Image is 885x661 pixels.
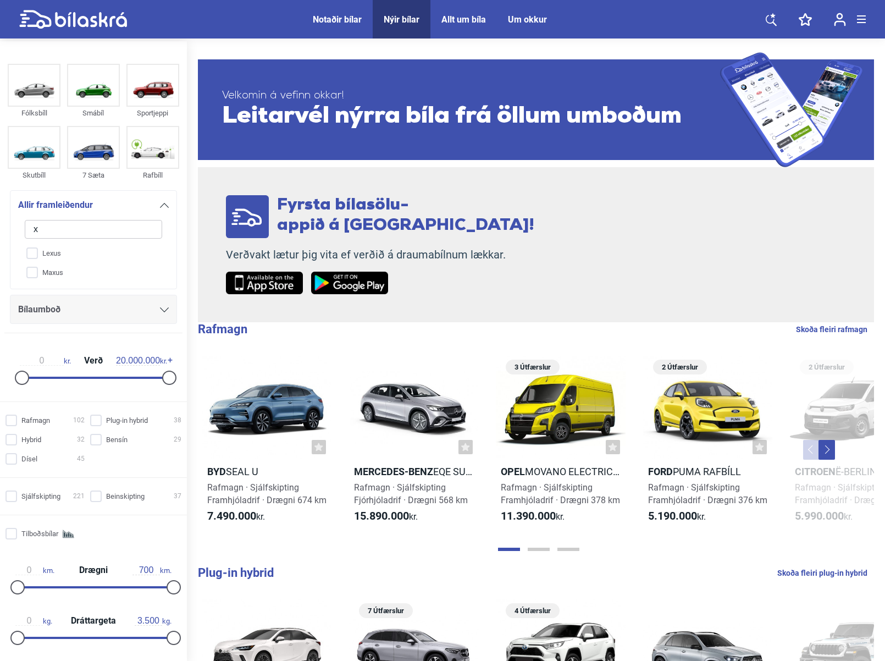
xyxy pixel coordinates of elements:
[496,465,625,478] h2: Movano Electric Van L3H2 (3500kg)
[557,548,579,551] button: Page 3
[106,491,145,502] span: Beinskipting
[21,491,60,502] span: Sjálfskipting
[795,509,844,522] b: 5.990.000
[207,482,327,505] span: Rafmagn · Sjálfskipting Framhjóladrif · Drægni 674 km
[207,466,226,477] b: BYD
[8,169,60,181] div: Skutbíll
[21,453,37,465] span: Dísel
[349,356,478,532] a: Mercedes-BenzEQE SUV 350 4MATICRafmagn · SjálfskiptingFjórhjóladrif · Drægni 568 km15.890.000kr.
[106,415,148,426] span: Plug-in hybrid
[174,415,181,426] span: 38
[222,89,720,103] span: Velkomin á vefinn okkar!
[805,360,848,374] span: 2 Útfærslur
[501,509,556,522] b: 11.390.000
[501,482,620,505] span: Rafmagn · Sjálfskipting Framhjóladrif · Drægni 378 km
[349,465,478,478] h2: EQE SUV 350 4MATIC
[126,169,179,181] div: Rafbíll
[198,566,274,580] b: Plug-in hybrid
[18,197,93,213] span: Allir framleiðendur
[354,482,468,505] span: Rafmagn · Sjálfskipting Fjórhjóladrif · Drægni 568 km
[496,356,625,532] a: 3 ÚtfærslurOpelMovano Electric Van L3H2 (3500kg)Rafmagn · SjálfskiptingFramhjóladrif · Drægni 378...
[81,356,106,365] span: Verð
[354,509,409,522] b: 15.890.000
[796,322,867,337] a: Skoða fleiri rafmagn
[364,603,407,618] span: 7 Útfærslur
[834,13,846,26] img: user-login.svg
[73,415,85,426] span: 102
[441,14,486,25] a: Allt um bíla
[198,52,874,167] a: Velkomin á vefinn okkar!Leitarvél nýrra bíla frá öllum umboðum
[313,14,362,25] a: Notaðir bílar
[116,356,167,366] span: kr.
[174,491,181,502] span: 37
[777,566,867,580] a: Skoða fleiri plug-in hybrid
[354,510,418,523] span: kr.
[501,466,525,477] b: Opel
[277,197,534,234] span: Fyrsta bílasölu- appið á [GEOGRAPHIC_DATA]!
[21,434,41,445] span: Hybrid
[659,360,701,374] span: 2 Útfærslur
[354,466,433,477] b: Mercedes-Benz
[528,548,550,551] button: Page 2
[18,302,60,317] span: Bílaumboð
[508,14,547,25] a: Um okkur
[795,510,853,523] span: kr.
[8,107,60,119] div: Fólksbíll
[132,565,172,575] span: km.
[174,434,181,445] span: 29
[21,415,50,426] span: Rafmagn
[67,107,120,119] div: Smábíl
[648,482,767,505] span: Rafmagn · Sjálfskipting Framhjóladrif · Drægni 376 km
[511,603,554,618] span: 4 Útfærslur
[77,453,85,465] span: 45
[795,466,836,477] b: Citroen
[511,360,554,374] span: 3 Útfærslur
[202,356,331,532] a: BYDSeal URafmagn · SjálfskiptingFramhjóladrif · Drægni 674 km7.490.000kr.
[21,528,58,539] span: Tilboðsbílar
[818,440,835,460] button: Next
[803,440,820,460] button: Previous
[648,510,706,523] span: kr.
[643,356,772,532] a: 2 ÚtfærslurFordPuma rafbíllRafmagn · SjálfskiptingFramhjóladrif · Drægni 376 km5.190.000kr.
[384,14,419,25] a: Nýir bílar
[207,510,265,523] span: kr.
[20,356,71,366] span: kr.
[135,616,172,626] span: kg.
[207,509,256,522] b: 7.490.000
[202,465,331,478] h2: Seal U
[226,248,534,262] p: Verðvakt lætur þig vita ef verðið á draumabílnum lækkar.
[68,616,119,625] span: Dráttargeta
[67,169,120,181] div: 7 Sæta
[15,616,52,626] span: kg.
[198,322,247,336] b: Rafmagn
[15,565,54,575] span: km.
[126,107,179,119] div: Sportjeppi
[643,465,772,478] h2: Puma rafbíll
[73,491,85,502] span: 221
[498,548,520,551] button: Page 1
[648,509,697,522] b: 5.190.000
[106,434,128,445] span: Bensín
[77,434,85,445] span: 32
[76,566,110,575] span: Drægni
[222,103,720,130] span: Leitarvél nýrra bíla frá öllum umboðum
[501,510,565,523] span: kr.
[648,466,673,477] b: Ford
